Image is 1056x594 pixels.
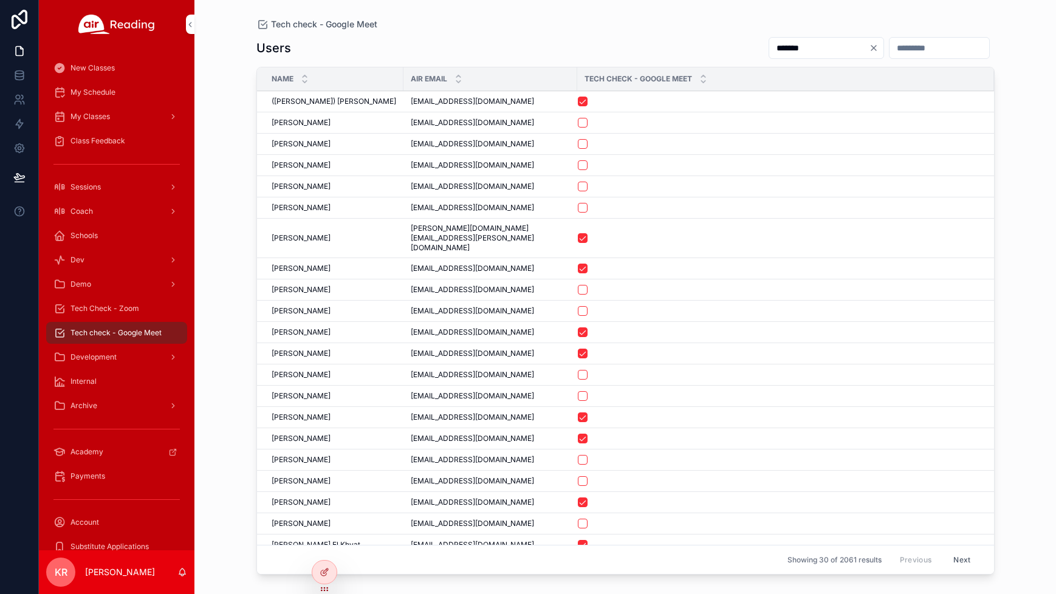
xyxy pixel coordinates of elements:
[272,74,293,84] span: Name
[78,15,155,34] img: App logo
[272,160,331,170] span: [PERSON_NAME]
[256,39,291,56] h1: Users
[70,304,139,313] span: Tech Check - Zoom
[46,536,187,558] a: Substitute Applications
[411,118,534,128] span: [EMAIL_ADDRESS][DOMAIN_NAME]
[272,97,396,106] span: ([PERSON_NAME]) [PERSON_NAME]
[46,130,187,152] a: Class Feedback
[46,395,187,417] a: Archive
[46,176,187,198] a: Sessions
[411,370,534,380] span: [EMAIL_ADDRESS][DOMAIN_NAME]
[272,412,331,422] span: [PERSON_NAME]
[272,434,331,443] span: [PERSON_NAME]
[70,447,103,457] span: Academy
[46,57,187,79] a: New Classes
[70,136,125,146] span: Class Feedback
[411,285,534,295] span: [EMAIL_ADDRESS][DOMAIN_NAME]
[70,279,91,289] span: Demo
[411,455,534,465] span: [EMAIL_ADDRESS][DOMAIN_NAME]
[411,391,534,401] span: [EMAIL_ADDRESS][DOMAIN_NAME]
[46,370,187,392] a: Internal
[70,207,93,216] span: Coach
[411,519,534,528] span: [EMAIL_ADDRESS][DOMAIN_NAME]
[70,182,101,192] span: Sessions
[411,349,534,358] span: [EMAIL_ADDRESS][DOMAIN_NAME]
[272,306,331,316] span: [PERSON_NAME]
[272,139,331,149] span: [PERSON_NAME]
[272,203,331,213] span: [PERSON_NAME]
[46,465,187,487] a: Payments
[39,49,194,550] div: scrollable content
[272,118,331,128] span: [PERSON_NAME]
[272,476,331,486] span: [PERSON_NAME]
[46,81,187,103] a: My Schedule
[585,74,692,84] span: Tech Check - Google Meet
[945,550,979,569] button: Next
[70,255,84,265] span: Dev
[272,391,331,401] span: [PERSON_NAME]
[256,18,377,30] a: Tech check - Google Meet
[46,200,187,222] a: Coach
[869,43,883,53] button: Clear
[46,106,187,128] a: My Classes
[272,182,331,191] span: [PERSON_NAME]
[70,377,97,386] span: Internal
[46,273,187,295] a: Demo
[787,555,882,565] span: Showing 30 of 2061 results
[272,327,331,337] span: [PERSON_NAME]
[272,233,331,243] span: [PERSON_NAME]
[411,97,534,106] span: [EMAIL_ADDRESS][DOMAIN_NAME]
[55,565,67,579] span: KR
[70,352,117,362] span: Development
[411,160,534,170] span: [EMAIL_ADDRESS][DOMAIN_NAME]
[46,225,187,247] a: Schools
[272,264,331,273] span: [PERSON_NAME]
[271,18,377,30] span: Tech check - Google Meet
[70,471,105,481] span: Payments
[272,497,331,507] span: [PERSON_NAME]
[411,182,534,191] span: [EMAIL_ADDRESS][DOMAIN_NAME]
[411,497,534,507] span: [EMAIL_ADDRESS][DOMAIN_NAME]
[70,231,98,241] span: Schools
[411,224,570,253] span: [PERSON_NAME][DOMAIN_NAME][EMAIL_ADDRESS][PERSON_NAME][DOMAIN_NAME]
[70,112,110,121] span: My Classes
[85,566,155,578] p: [PERSON_NAME]
[70,87,115,97] span: My Schedule
[272,540,360,550] span: [PERSON_NAME] El Khyat
[46,441,187,463] a: Academy
[70,401,97,411] span: Archive
[272,370,331,380] span: [PERSON_NAME]
[46,249,187,271] a: Dev
[272,285,331,295] span: [PERSON_NAME]
[272,349,331,358] span: [PERSON_NAME]
[70,63,115,73] span: New Classes
[411,412,534,422] span: [EMAIL_ADDRESS][DOMAIN_NAME]
[411,139,534,149] span: [EMAIL_ADDRESS][DOMAIN_NAME]
[411,327,534,337] span: [EMAIL_ADDRESS][DOMAIN_NAME]
[46,298,187,319] a: Tech Check - Zoom
[411,74,447,84] span: Air Email
[411,434,534,443] span: [EMAIL_ADDRESS][DOMAIN_NAME]
[70,542,149,551] span: Substitute Applications
[411,203,534,213] span: [EMAIL_ADDRESS][DOMAIN_NAME]
[70,328,162,338] span: Tech check - Google Meet
[272,455,331,465] span: [PERSON_NAME]
[411,306,534,316] span: [EMAIL_ADDRESS][DOMAIN_NAME]
[46,346,187,368] a: Development
[411,540,534,550] span: [EMAIL_ADDRESS][DOMAIN_NAME]
[411,476,534,486] span: [EMAIL_ADDRESS][DOMAIN_NAME]
[46,322,187,344] a: Tech check - Google Meet
[411,264,534,273] span: [EMAIL_ADDRESS][DOMAIN_NAME]
[46,511,187,533] a: Account
[70,517,99,527] span: Account
[272,519,331,528] span: [PERSON_NAME]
